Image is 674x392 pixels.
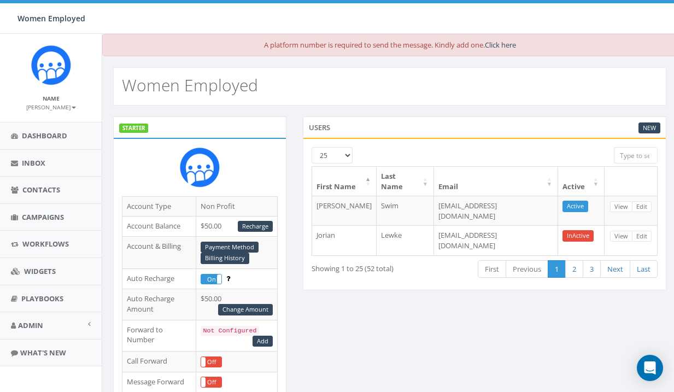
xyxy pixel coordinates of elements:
[31,45,72,86] img: Rally_Platform_Icon.png
[226,273,230,283] span: Enable to prevent campaign failure.
[434,225,558,255] td: [EMAIL_ADDRESS][DOMAIN_NAME]
[122,289,196,320] td: Auto Recharge Amount
[22,212,64,222] span: Campaigns
[43,95,60,102] small: Name
[478,260,506,278] a: First
[434,167,558,196] th: Email: activate to sort column ascending
[312,225,377,255] td: Jorian
[562,230,594,242] a: InActive
[303,116,666,138] div: Users
[610,231,632,242] a: View
[506,260,548,278] a: Previous
[196,289,278,320] td: $50.00
[201,356,222,367] div: OnOff
[583,260,601,278] a: 3
[312,167,377,196] th: First Name: activate to sort column descending
[565,260,583,278] a: 2
[179,147,220,188] img: Rally_Platform_Icon.png
[201,274,222,285] div: OnOff
[614,147,658,163] input: Type to search
[434,196,558,225] td: [EMAIL_ADDRESS][DOMAIN_NAME]
[312,196,377,225] td: [PERSON_NAME]
[610,201,632,213] a: View
[122,197,196,217] td: Account Type
[22,158,45,168] span: Inbox
[377,225,434,255] td: Lewke
[253,336,273,347] a: Add
[312,259,446,274] div: Showing 1 to 25 (52 total)
[632,231,652,242] a: Edit
[17,13,85,24] span: Women Employed
[377,196,434,225] td: Swim
[201,377,221,387] label: Off
[196,216,278,237] td: $50.00
[18,320,43,330] span: Admin
[201,326,259,336] code: Not Configured
[632,201,652,213] a: Edit
[201,377,222,388] div: OnOff
[20,348,66,358] span: What's New
[26,103,76,111] small: [PERSON_NAME]
[201,242,259,253] a: Payment Method
[22,239,69,249] span: Workflows
[22,131,67,141] span: Dashboard
[637,355,663,381] div: Open Intercom Messenger
[201,253,249,264] a: Billing History
[238,221,273,232] a: Recharge
[562,201,588,212] a: Active
[122,237,196,269] td: Account & Billing
[122,352,196,372] td: Call Forward
[377,167,434,196] th: Last Name: activate to sort column ascending
[122,372,196,392] td: Message Forward
[119,124,148,133] label: STARTER
[122,216,196,237] td: Account Balance
[196,197,278,217] td: Non Profit
[548,260,566,278] a: 1
[201,357,221,367] label: Off
[24,266,56,276] span: Widgets
[201,274,221,284] label: On
[630,260,658,278] a: Last
[22,185,60,195] span: Contacts
[485,40,516,50] a: Click here
[600,260,630,278] a: Next
[122,76,258,94] h2: Women Employed
[122,268,196,289] td: Auto Recharge
[218,304,273,315] a: Change Amount
[21,294,63,303] span: Playbooks
[558,167,605,196] th: Active: activate to sort column ascending
[26,102,76,112] a: [PERSON_NAME]
[638,122,660,134] a: New
[122,320,196,351] td: Forward to Number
